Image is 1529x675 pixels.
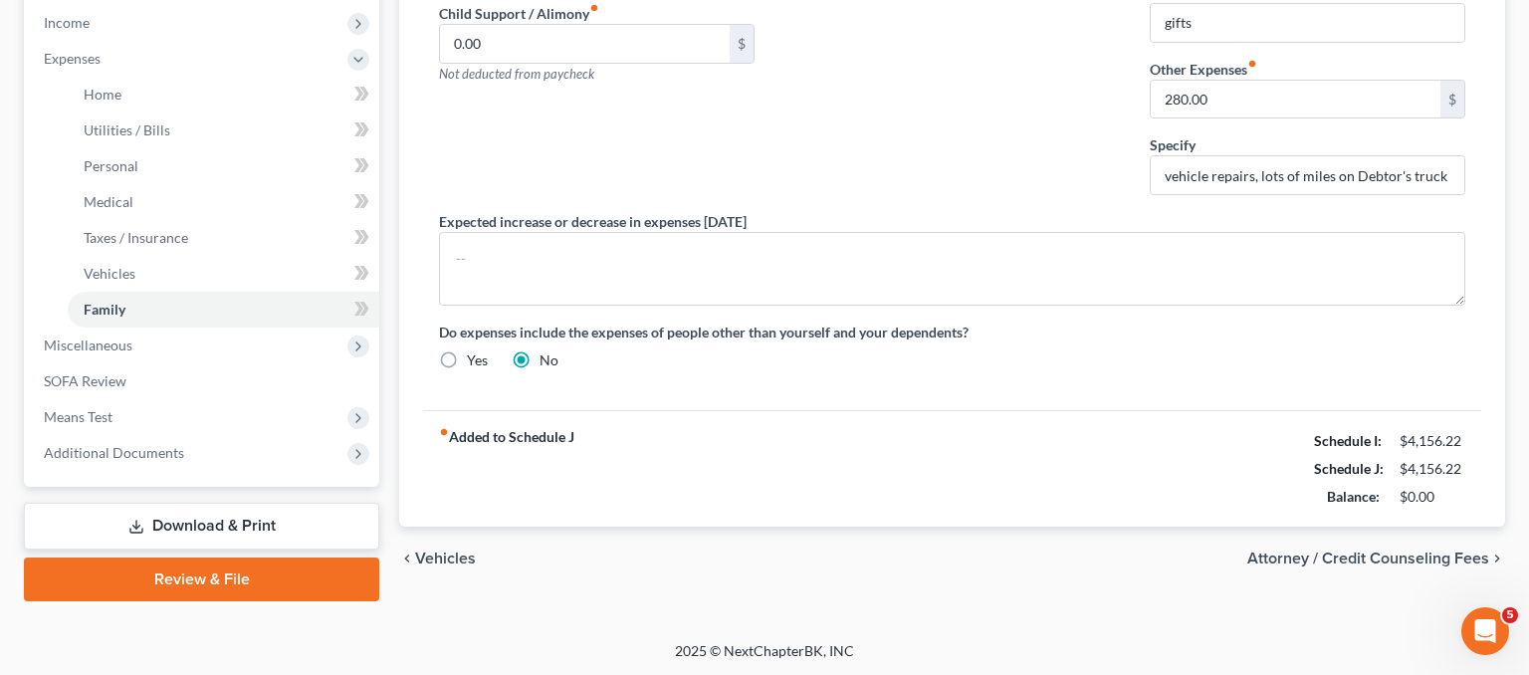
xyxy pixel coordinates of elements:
[439,3,599,24] label: Child Support / Alimony
[1150,59,1257,80] label: Other Expenses
[44,50,101,67] span: Expenses
[1150,134,1196,155] label: Specify
[1502,607,1518,623] span: 5
[1314,432,1382,449] strong: Schedule I:
[1327,488,1380,505] strong: Balance:
[44,444,184,461] span: Additional Documents
[1400,431,1465,451] div: $4,156.22
[44,408,112,425] span: Means Test
[415,551,476,566] span: Vehicles
[24,558,379,601] a: Review & File
[1247,551,1489,566] span: Attorney / Credit Counseling Fees
[68,112,379,148] a: Utilities / Bills
[439,66,594,82] span: Not deducted from paycheck
[399,551,476,566] button: chevron_left Vehicles
[730,25,754,63] div: $
[1400,487,1465,507] div: $0.00
[1151,156,1464,194] input: Specify...
[467,350,488,370] label: Yes
[68,184,379,220] a: Medical
[44,372,126,389] span: SOFA Review
[68,148,379,184] a: Personal
[1247,59,1257,69] i: fiber_manual_record
[68,292,379,328] a: Family
[399,551,415,566] i: chevron_left
[1314,460,1384,477] strong: Schedule J:
[44,337,132,353] span: Miscellaneous
[84,229,188,246] span: Taxes / Insurance
[84,157,138,174] span: Personal
[1440,81,1464,118] div: $
[540,350,558,370] label: No
[439,322,1465,342] label: Do expenses include the expenses of people other than yourself and your dependents?
[589,3,599,13] i: fiber_manual_record
[1461,607,1509,655] iframe: Intercom live chat
[44,14,90,31] span: Income
[440,25,730,63] input: --
[24,503,379,550] a: Download & Print
[84,193,133,210] span: Medical
[1400,459,1465,479] div: $4,156.22
[68,77,379,112] a: Home
[1489,551,1505,566] i: chevron_right
[68,256,379,292] a: Vehicles
[1247,551,1505,566] button: Attorney / Credit Counseling Fees chevron_right
[84,301,125,318] span: Family
[84,121,170,138] span: Utilities / Bills
[84,86,121,103] span: Home
[1151,81,1440,118] input: --
[68,220,379,256] a: Taxes / Insurance
[28,363,379,399] a: SOFA Review
[439,427,574,511] strong: Added to Schedule J
[84,265,135,282] span: Vehicles
[1151,4,1464,42] input: Specify...
[439,211,747,232] label: Expected increase or decrease in expenses [DATE]
[439,427,449,437] i: fiber_manual_record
